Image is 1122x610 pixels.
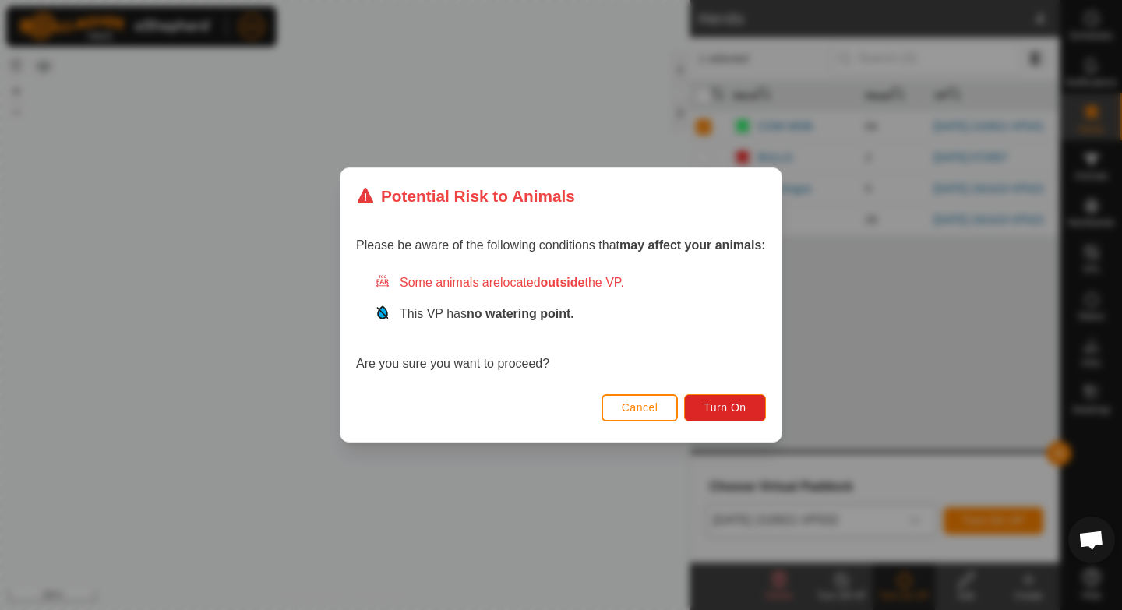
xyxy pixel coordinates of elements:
[619,238,766,252] strong: may affect your animals:
[602,394,679,421] button: Cancel
[704,401,746,414] span: Turn On
[1068,517,1115,563] div: Open chat
[467,307,574,320] strong: no watering point.
[500,276,624,289] span: located the VP.
[356,273,766,373] div: Are you sure you want to proceed?
[356,238,766,252] span: Please be aware of the following conditions that
[622,401,658,414] span: Cancel
[541,276,585,289] strong: outside
[685,394,766,421] button: Turn On
[400,307,574,320] span: This VP has
[375,273,766,292] div: Some animals are
[356,184,575,208] div: Potential Risk to Animals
